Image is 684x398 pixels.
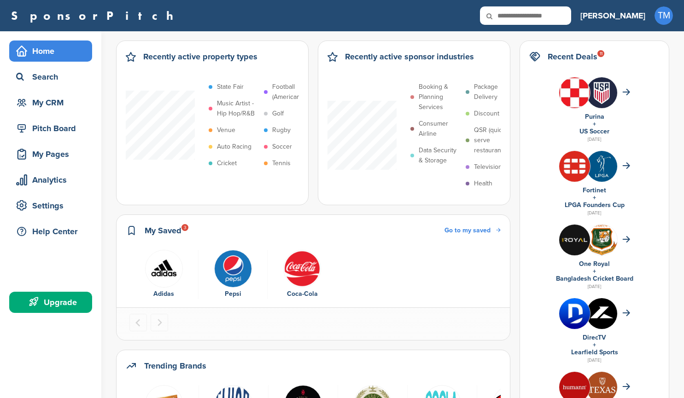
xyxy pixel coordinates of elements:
img: Vigjnoap 400x400 [559,151,590,182]
div: Settings [14,197,92,214]
div: [DATE] [529,283,660,291]
div: Search [14,69,92,85]
div: Upgrade [14,294,92,311]
div: Adidas [134,289,193,299]
img: Open uri20141112 64162 1947g57?1415806541 [586,225,617,255]
div: Pepsi [203,289,263,299]
div: Analytics [14,172,92,188]
a: 451ddf96e958c635948cd88c29892565 Coca-Cola [272,250,332,300]
p: Data Security & Storage [419,145,461,166]
h3: [PERSON_NAME] [580,9,645,22]
img: S8lgkjzz 400x400 [559,225,590,255]
img: Nxoc7o2q 400x400 [586,151,617,182]
a: Bangladesh Cricket Board [556,275,633,283]
img: 0c2wmxyy 400x400 [559,298,590,329]
h2: Recent Deals [548,50,597,63]
a: My Pages [9,144,92,165]
a: SponsorPitch [11,10,179,22]
div: My CRM [14,94,92,111]
img: Pepsi logo [214,250,252,288]
a: [PERSON_NAME] [580,6,645,26]
a: Analytics [9,169,92,190]
p: Package Delivery [474,82,516,102]
a: Settings [9,195,92,216]
a: + [593,194,596,202]
p: Health [474,179,492,189]
p: State Fair [217,82,244,92]
a: Learfield Sports [571,348,618,356]
p: Auto Racing [217,142,251,152]
div: 3 of 3 [268,250,337,300]
a: Go to my saved [444,225,501,236]
div: 2 of 3 [199,250,268,300]
a: Purina [585,113,604,121]
h2: Recently active sponsor industries [345,50,474,63]
h2: Trending Brands [144,359,206,372]
p: Music Artist - Hip Hop/R&B [217,98,259,119]
div: Coca-Cola [272,289,332,299]
a: Search [9,66,92,87]
a: US Soccer [579,127,609,135]
h2: Recently active property types [143,50,257,63]
span: TM [655,6,673,25]
div: Help Center [14,223,92,240]
p: Venue [217,125,235,135]
a: LPGA Founders Cup [565,201,625,209]
div: 11 [597,50,604,57]
img: Hwjxykur 400x400 [145,250,183,288]
a: One Royal [579,260,610,268]
button: Previous slide [129,314,147,331]
h2: My Saved [145,224,181,237]
div: My Pages [14,146,92,162]
span: Go to my saved [444,226,491,234]
a: DirecTV [583,334,606,341]
a: Upgrade [9,292,92,313]
img: 451ddf96e958c635948cd88c29892565 [283,250,321,288]
p: Football (American) [272,82,315,102]
p: Golf [272,109,284,119]
div: [DATE] [529,356,660,364]
a: Help Center [9,221,92,242]
a: Hwjxykur 400x400 Adidas [134,250,193,300]
img: Yitarkkj 400x400 [586,298,617,329]
a: + [593,267,596,275]
a: + [593,341,596,349]
p: Consumer Airline [419,119,461,139]
a: Home [9,40,92,62]
a: Pitch Board [9,118,92,139]
p: Booking & Planning Services [419,82,461,112]
a: Fortinet [583,186,606,194]
a: Pepsi logo Pepsi [203,250,263,300]
img: 1lv1zgax 400x400 [559,77,590,108]
p: Discount [474,109,499,119]
div: 1 of 3 [129,250,199,300]
p: Television [474,162,502,172]
a: My CRM [9,92,92,113]
img: whvs id 400x400 [586,77,617,108]
p: Rugby [272,125,291,135]
div: Pitch Board [14,120,92,137]
div: 3 [181,224,188,231]
a: + [593,120,596,128]
div: [DATE] [529,135,660,144]
p: Soccer [272,142,292,152]
div: [DATE] [529,209,660,217]
div: Home [14,43,92,59]
p: Tennis [272,158,291,168]
p: Cricket [217,158,237,168]
p: QSR (quick serve restaurant) [474,125,516,156]
button: Next slide [151,314,168,331]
